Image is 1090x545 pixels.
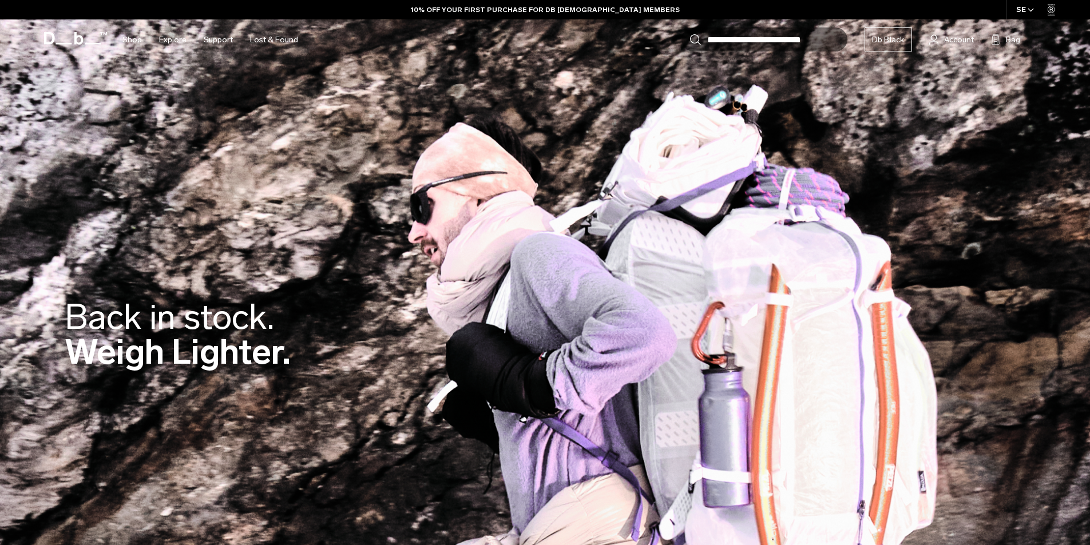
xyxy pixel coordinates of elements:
a: 10% OFF YOUR FIRST PURCHASE FOR DB [DEMOGRAPHIC_DATA] MEMBERS [411,5,680,15]
h2: Weigh Lighter. [65,300,291,369]
a: Lost & Found [250,19,298,60]
a: Account [929,33,974,46]
a: Explore [159,19,187,60]
a: Support [204,19,233,60]
span: Account [944,34,974,46]
a: Shop [122,19,142,60]
nav: Main Navigation [114,19,307,60]
span: Bag [1006,34,1020,46]
span: Back in stock. [65,296,274,338]
a: Db Black [865,27,912,51]
button: Bag [991,33,1020,46]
